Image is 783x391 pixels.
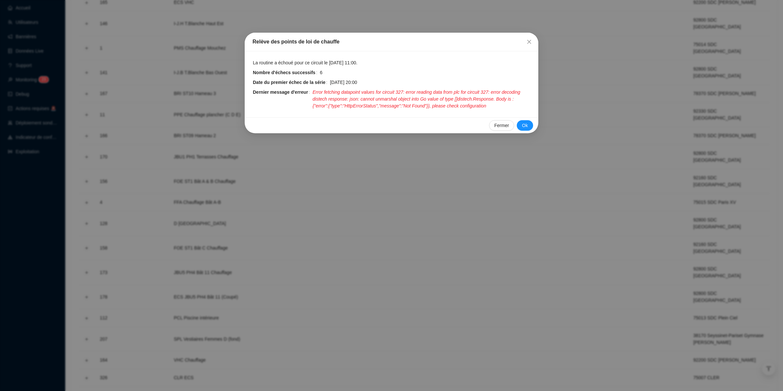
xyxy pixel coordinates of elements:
[253,38,530,46] div: Relève des points de loi de chauffe
[313,89,530,109] span: Error fetching datapoint values for circuit 327: error reading data from plc for circuit 327: err...
[517,120,533,131] button: Ok
[320,69,323,76] span: 6
[527,39,532,44] span: close
[253,59,357,66] span: La routine a échoué pour ce circuit le [DATE] 11:00.
[253,90,308,95] strong: Dernier message d'erreur
[524,39,534,44] span: Fermer
[522,122,528,129] span: Ok
[253,70,315,75] strong: Nombre d'échecs successifs
[489,120,514,131] button: Fermer
[330,79,357,86] span: [DATE] 20:00
[494,122,509,129] span: Fermer
[253,80,326,85] strong: Date du premier échec de la série
[524,37,534,47] button: Close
